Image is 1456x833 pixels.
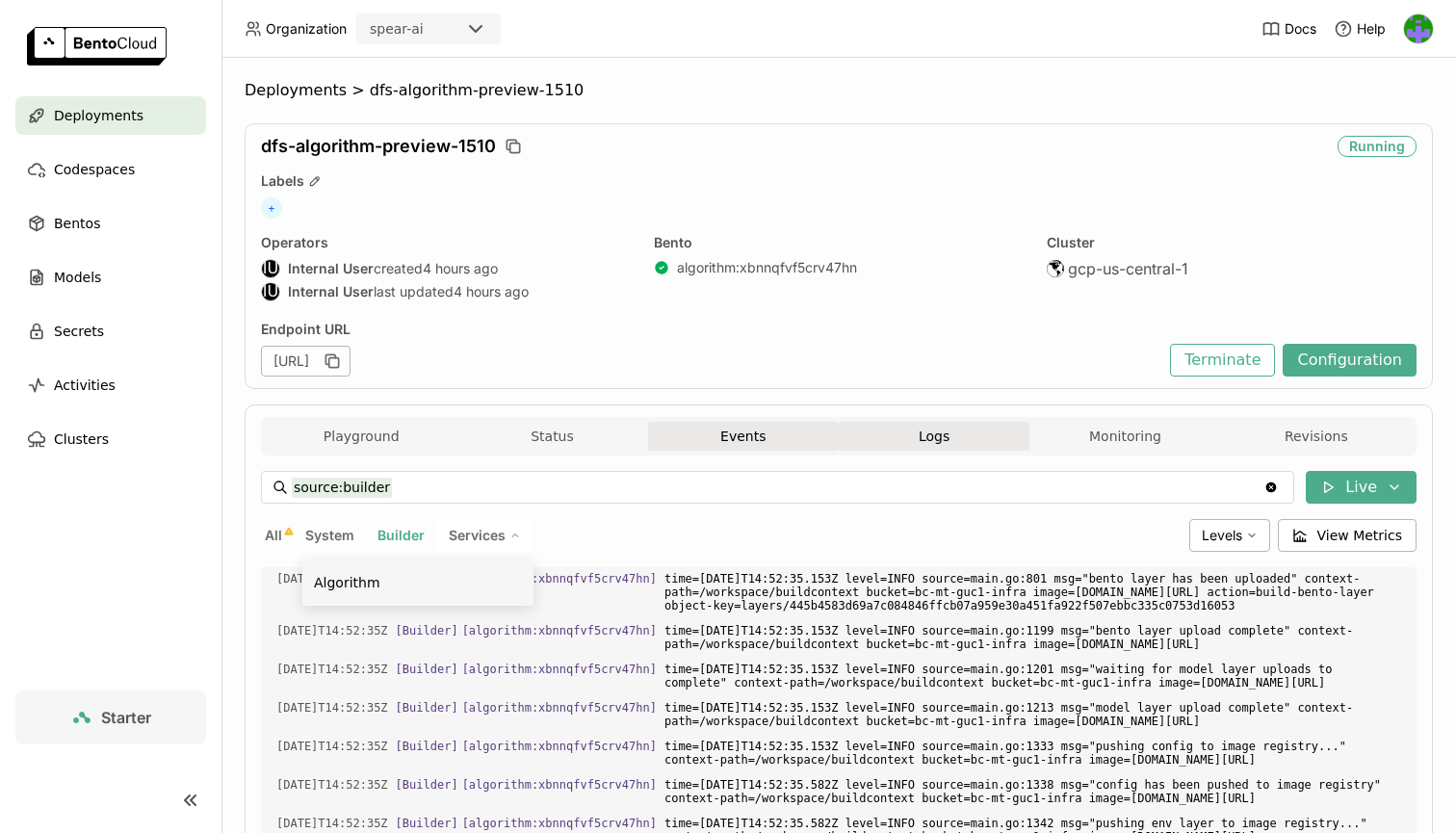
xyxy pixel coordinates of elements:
[15,690,206,744] a: Starter
[15,204,206,243] a: Bentos
[262,260,279,277] div: IU
[1261,19,1316,39] a: Docs
[396,778,458,792] span: [Builder]
[423,260,498,277] span: 4 hours ago
[261,346,351,377] div: [URL]
[396,740,458,753] span: [Builder]
[288,283,374,300] strong: Internal User
[1189,519,1270,552] div: Levels
[266,20,347,38] span: Organization
[1221,422,1412,451] button: Revisions
[396,663,458,676] span: [Builder]
[664,697,1401,732] span: time=[DATE]T14:52:35.153Z level=INFO source=main.go:1213 msg="model layer upload complete" contex...
[454,283,529,300] span: 4 hours ago
[462,778,657,792] span: [algorithm:xbnnqfvf5crv47hn]
[261,259,280,278] div: Internal User
[15,96,206,135] a: Deployments
[919,428,949,445] span: Logs
[15,420,206,458] a: Clusters
[245,81,1433,100] nav: Breadcrumbs navigation
[265,527,282,543] span: All
[27,27,167,65] img: logo
[370,19,424,39] div: spear-ai
[1047,234,1417,251] div: Cluster
[1170,344,1275,377] button: Terminate
[1306,471,1417,504] button: Live
[276,659,388,680] span: 2025-10-10T14:52:35.153Z
[462,701,657,715] span: [algorithm:xbnnqfvf5crv47hn]
[101,708,151,727] span: Starter
[54,212,100,235] span: Bentos
[305,527,354,543] span: System
[314,571,522,594] div: Algorithm
[664,620,1401,655] span: time=[DATE]T14:52:35.153Z level=INFO source=main.go:1199 msg="bento layer upload complete" contex...
[54,428,109,451] span: Clusters
[1029,422,1220,451] button: Monitoring
[276,736,388,757] span: 2025-10-10T14:52:35.153Z
[374,523,429,548] button: Builder
[261,282,280,301] div: Internal User
[1338,136,1417,157] div: Running
[449,527,506,544] span: Services
[664,736,1401,770] span: time=[DATE]T14:52:35.153Z level=INFO source=main.go:1333 msg="pushing config to image registry......
[436,519,533,552] div: Services
[1068,259,1188,278] span: gcp-us-central-1
[301,523,358,548] button: System
[292,472,1263,503] input: Search
[648,422,839,451] button: Events
[1278,519,1417,552] button: View Metrics
[261,172,1417,190] div: Labels
[1317,526,1403,545] span: View Metrics
[462,572,657,586] span: [algorithm:xbnnqfvf5crv47hn]
[347,81,370,100] span: >
[276,620,388,641] span: 2025-10-10T14:52:35.153Z
[1263,480,1279,495] svg: Clear value
[261,234,631,251] div: Operators
[462,663,657,676] span: [algorithm:xbnnqfvf5crv47hn]
[664,568,1401,616] span: time=[DATE]T14:52:35.153Z level=INFO source=main.go:801 msg="bento layer has been uploaded" conte...
[276,568,388,589] span: 2025-10-10T14:52:35.153Z
[54,158,135,181] span: Codespaces
[54,374,116,397] span: Activities
[54,320,104,343] span: Secrets
[1404,14,1433,43] img: Joseph Obeid
[261,197,282,219] span: +
[370,81,584,100] span: dfs-algorithm-preview-1510
[396,624,458,638] span: [Builder]
[245,81,347,100] span: Deployments
[377,527,425,543] span: Builder
[15,258,206,297] a: Models
[261,259,631,278] div: created
[261,282,631,301] div: last updated
[1283,344,1417,377] button: Configuration
[261,321,1160,338] div: Endpoint URL
[288,260,374,277] strong: Internal User
[262,283,279,300] div: IU
[1202,527,1242,543] span: Levels
[261,136,496,157] span: dfs-algorithm-preview-1510
[276,774,388,795] span: 2025-10-10T14:52:35.582Z
[664,659,1401,693] span: time=[DATE]T14:52:35.153Z level=INFO source=main.go:1201 msg="waiting for model layer uploads to ...
[261,523,286,548] button: All
[462,624,657,638] span: [algorithm:xbnnqfvf5crv47hn]
[677,259,857,276] a: algorithm:xbnnqfvf5crv47hn
[1285,20,1316,38] span: Docs
[276,697,388,718] span: 2025-10-10T14:52:35.153Z
[15,150,206,189] a: Codespaces
[15,366,206,404] a: Activities
[462,740,657,753] span: [algorithm:xbnnqfvf5crv47hn]
[396,817,458,830] span: [Builder]
[1357,20,1386,38] span: Help
[1334,19,1386,39] div: Help
[426,20,428,39] input: Selected spear-ai.
[302,560,533,606] ul: Menu
[266,422,456,451] button: Playground
[54,266,101,289] span: Models
[396,701,458,715] span: [Builder]
[456,422,647,451] button: Status
[664,774,1401,809] span: time=[DATE]T14:52:35.582Z level=INFO source=main.go:1338 msg="config has been pushed to image reg...
[54,104,143,127] span: Deployments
